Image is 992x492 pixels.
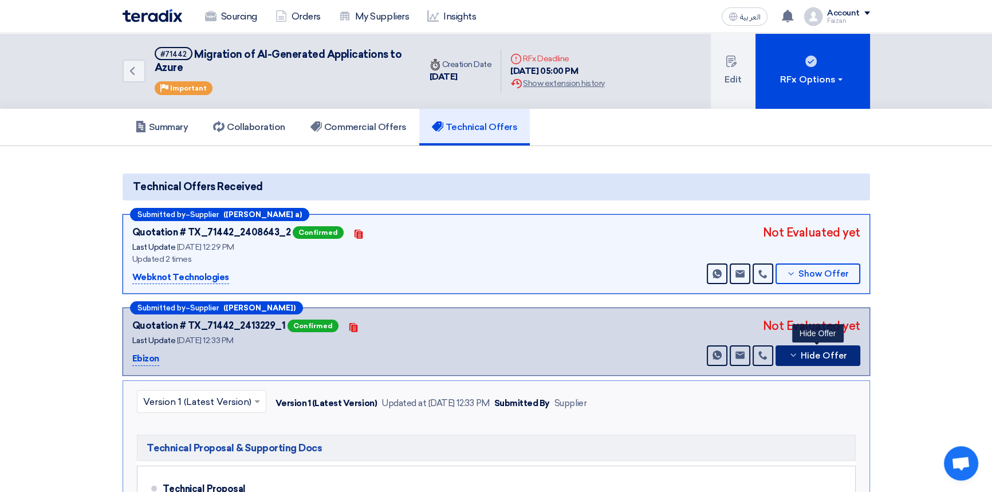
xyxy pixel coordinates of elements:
span: Submitted by [137,211,186,218]
button: Show Offer [776,263,860,284]
a: Collaboration [200,109,298,145]
span: Supplier [190,304,219,312]
button: RFx Options [755,33,870,109]
span: Show Offer [798,270,849,278]
b: ([PERSON_NAME]) [223,304,296,312]
div: – [130,208,309,221]
span: Submitted by [137,304,186,312]
a: Summary [123,109,201,145]
a: My Suppliers [330,4,418,29]
div: Account [827,9,860,18]
h5: Summary [135,121,188,133]
a: Technical Offers [419,109,530,145]
div: Submitted By [494,397,550,410]
div: Creation Date [430,58,492,70]
a: Insights [418,4,485,29]
span: Hide Offer [801,352,847,360]
div: Open chat [944,446,978,481]
h5: Migration of AI-Generated Applications to Azure [155,47,407,75]
b: ([PERSON_NAME] a) [223,211,302,218]
span: Technical Offers Received [133,179,263,195]
div: Quotation # TX_71442_2413229_1 [132,319,286,333]
div: [DATE] [430,70,492,84]
img: Teradix logo [123,9,182,22]
span: Technical Proposal & Supporting Docs [147,441,322,455]
div: – [130,301,303,314]
div: Show extension history [510,77,604,89]
a: Sourcing [196,4,266,29]
p: Webknot Technologies [132,271,229,285]
div: Updated at [DATE] 12:33 PM [381,397,490,410]
div: #71442 [160,50,187,58]
div: Updated 2 times [132,253,419,265]
div: Not Evaluated yet [763,224,860,241]
span: Last Update [132,336,176,345]
img: profile_test.png [804,7,822,26]
span: Confirmed [288,320,338,332]
a: Orders [266,4,330,29]
span: [DATE] 12:33 PM [177,336,234,345]
button: العربية [722,7,767,26]
div: RFx Options [780,73,845,86]
a: Commercial Offers [298,109,419,145]
div: [DATE] 05:00 PM [510,65,604,78]
button: Edit [711,33,755,109]
span: Important [170,84,207,92]
h5: Commercial Offers [310,121,407,133]
span: Last Update [132,242,176,252]
p: Ebizon [132,352,159,366]
span: Confirmed [293,226,344,239]
span: Migration of AI-Generated Applications to Azure [155,48,402,74]
span: [DATE] 12:29 PM [177,242,234,252]
div: Hide Offer [792,324,844,343]
div: Faizan [827,18,870,24]
div: Not Evaluated yet [763,317,860,334]
div: Supplier [554,397,586,410]
div: Version 1 (Latest Version) [275,397,377,410]
h5: Collaboration [213,121,285,133]
button: Hide Offer [776,345,860,366]
span: Supplier [190,211,219,218]
h5: Technical Offers [432,121,517,133]
div: RFx Deadline [510,53,604,65]
span: العربية [740,13,761,21]
div: Quotation # TX_71442_2408643_2 [132,226,291,239]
